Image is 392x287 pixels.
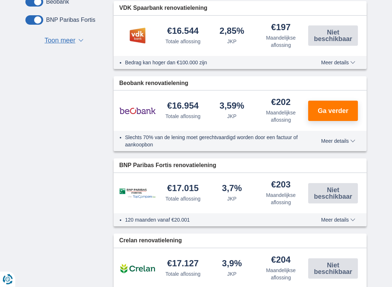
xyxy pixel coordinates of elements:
[259,35,302,49] div: Maandelijkse aflossing
[220,102,244,112] div: 3,59%
[119,237,182,245] span: Crelan renovatielening
[42,36,86,46] button: Toon meer ▼
[166,113,201,120] div: Totale aflossing
[167,184,199,194] div: €17.015
[125,59,306,66] li: Bedrag kan hoger dan €100.000 zijn
[167,27,199,37] div: €16.544
[310,262,356,275] span: Niet beschikbaar
[271,181,290,190] div: €203
[119,80,188,88] span: Beobank renovatielening
[166,38,201,45] div: Totale aflossing
[46,17,95,24] label: BNP Paribas Fortis
[119,4,208,13] span: VDK Spaarbank renovatielening
[271,256,290,266] div: €204
[222,184,242,194] div: 3,7%
[259,109,302,124] div: Maandelijkse aflossing
[316,138,361,144] button: Meer details
[166,271,201,278] div: Totale aflossing
[321,218,355,223] span: Meer details
[125,217,306,224] li: 120 maanden vanaf €20.001
[318,108,348,114] span: Ga verder
[259,192,302,206] div: Maandelijkse aflossing
[316,60,361,66] button: Meer details
[308,101,358,121] button: Ga verder
[321,139,355,144] span: Meer details
[166,195,201,203] div: Totale aflossing
[259,267,302,282] div: Maandelijkse aflossing
[227,113,237,120] div: JKP
[119,260,156,278] img: product.pl.alt Crelan
[78,39,83,42] span: ▼
[167,259,199,269] div: €17.127
[308,183,358,204] button: Niet beschikbaar
[222,259,242,269] div: 3,9%
[227,271,237,278] div: JKP
[220,27,244,37] div: 2,85%
[308,26,358,46] button: Niet beschikbaar
[308,259,358,279] button: Niet beschikbaar
[271,23,290,33] div: €197
[310,29,356,43] span: Niet beschikbaar
[119,27,156,45] img: product.pl.alt VDK bank
[310,187,356,200] span: Niet beschikbaar
[316,217,361,223] button: Meer details
[271,98,290,108] div: €202
[321,60,355,65] span: Meer details
[125,134,306,149] li: Slechts 70% van de lening moet gerechtvaardigd worden door een factuur of aankoopbon
[45,36,75,46] span: Toon meer
[119,189,156,199] img: product.pl.alt BNP Paribas Fortis
[119,102,156,120] img: product.pl.alt Beobank
[119,162,216,170] span: BNP Paribas Fortis renovatielening
[167,102,199,112] div: €16.954
[227,38,237,45] div: JKP
[227,195,237,203] div: JKP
